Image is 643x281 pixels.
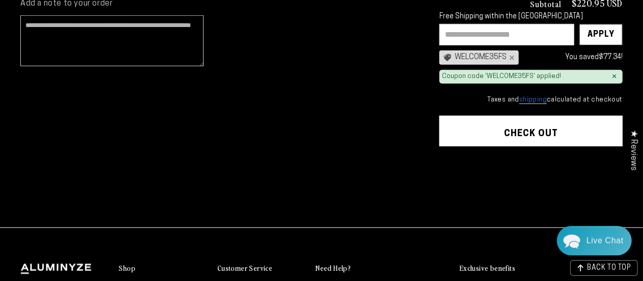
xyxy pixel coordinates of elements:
[119,264,135,273] h2: Shop
[586,226,624,256] div: Contact Us Directly
[316,264,351,273] h2: Need Help?
[119,264,207,273] summary: Shop
[599,54,621,61] span: $77.34
[587,265,631,272] span: BACK TO TOP
[439,166,623,189] iframe: PayPal-paypal
[316,264,404,273] summary: Need Help?
[507,54,515,62] div: ×
[439,95,623,105] small: Taxes and calculated at checkout
[588,24,614,45] div: Apply
[439,50,519,65] div: WELCOME35FS
[217,264,305,273] summary: Customer Service
[612,72,617,81] div: ×
[442,72,561,81] div: Coupon code 'WELCOME35FS' applied!
[439,116,623,146] button: Check out
[460,264,623,273] summary: Exclusive benefits
[524,51,623,64] div: You saved !
[439,13,623,21] div: Free Shipping within the [GEOGRAPHIC_DATA]
[519,96,547,104] a: shipping
[217,264,272,273] h2: Customer Service
[624,122,643,178] div: Click to open Judge.me floating reviews tab
[557,226,632,256] div: Chat widget toggle
[460,264,515,273] h2: Exclusive benefits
